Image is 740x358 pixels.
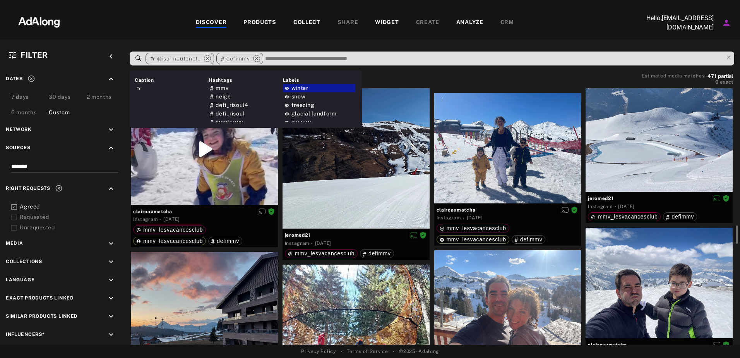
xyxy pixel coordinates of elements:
[107,276,115,284] i: keyboard_arrow_down
[500,18,514,28] div: CRM
[107,312,115,321] i: keyboard_arrow_down
[347,348,388,355] a: Terms of Service
[216,93,231,100] span: neige
[6,127,32,132] span: Network
[437,207,579,213] span: claireaumatcha
[291,93,306,100] span: snow
[711,194,723,202] button: Disable diffusion on this media
[515,237,543,242] div: defimmv
[216,85,228,91] span: mmv
[283,101,355,109] div: freezing
[416,18,439,28] div: CREATE
[447,236,506,243] span: mmv_lesvacancesclub
[209,109,281,118] div: defi_risoul
[375,18,399,28] div: WIDGET
[437,214,461,221] div: Instagram
[196,18,227,28] div: DISCOVER
[87,93,112,102] div: 2 months
[311,240,313,246] span: ·
[408,231,420,239] button: Disable diffusion on this media
[420,232,427,238] span: Rights agreed
[6,277,35,282] span: Language
[291,85,308,91] span: winter
[463,215,465,221] span: ·
[136,238,203,244] div: mmv_lesvacancesclub
[6,145,31,150] span: Sources
[209,92,281,101] div: neige
[598,213,658,220] span: mmv_lesvacancesclub
[285,232,427,239] span: jeromed21
[301,348,336,355] a: Privacy Policy
[291,102,315,108] span: freezing
[216,110,245,116] span: defi_risoul
[456,18,483,28] div: ANALYZE
[701,321,740,358] iframe: Chat Widget
[288,251,355,256] div: mmv_lesvacancesclub
[291,119,311,125] span: ice cap
[107,258,115,266] i: keyboard_arrow_down
[209,84,281,92] div: mmv
[5,10,73,33] img: 63233d7d88ed69de3c212112c67096b6.png
[6,76,23,81] span: Dates
[283,84,355,92] div: winter
[253,55,260,62] i: close
[615,203,617,210] span: ·
[21,50,48,60] span: Filter
[588,203,612,210] div: Instagram
[283,117,355,126] div: ice cap
[723,195,730,201] span: Rights agreed
[107,239,115,248] i: keyboard_arrow_down
[107,75,115,83] i: keyboard_arrow_up
[393,348,395,355] span: •
[283,92,355,101] div: snow
[209,101,281,109] div: defi_risoul4
[143,227,203,233] span: mmv_lesvacancesclub
[467,215,483,220] time: 2025-04-10T07:14:05.000Z
[20,213,118,221] div: Requested
[440,225,506,231] div: mmv_lesvacancesclub
[559,206,571,214] button: Enable diffusion on this media
[11,108,37,118] div: 6 months
[217,238,239,244] span: defimmv
[447,225,506,231] span: mmv_lesvacancesclub
[107,126,115,134] i: keyboard_arrow_down
[520,236,543,243] span: defimmv
[49,108,70,118] div: Custom
[107,294,115,303] i: keyboard_arrow_down
[221,53,250,64] div: defimmv
[107,144,115,152] i: keyboard_arrow_up
[720,16,733,29] button: Account settings
[591,214,658,219] div: mmv_lesvacancesclub
[715,79,718,85] span: 0
[107,184,115,193] i: keyboard_arrow_up
[136,227,203,232] div: mmv_lesvacancesclub
[157,55,201,62] span: @isa moutenet_
[666,214,694,219] div: defimmv
[707,73,716,79] span: 471
[11,93,29,102] div: 7 days
[204,55,211,62] i: close
[399,348,439,355] span: © 2025 - Adalong
[707,74,733,78] button: 471partial
[216,102,248,108] span: defi_risoul4
[636,14,714,32] p: Hello, [EMAIL_ADDRESS][DOMAIN_NAME]
[150,53,201,64] div: @isa moutenet_
[315,241,331,246] time: 2025-04-10T18:08:00.000Z
[256,207,268,215] button: Enable diffusion on this media
[107,52,115,61] i: keyboard_arrow_left
[211,238,239,244] div: defimmv
[209,117,281,126] div: montagne
[20,203,118,211] div: Agreed
[363,251,391,256] div: defimmv
[341,348,343,355] span: •
[368,250,391,256] span: defimmv
[337,18,358,28] div: SHARE
[6,186,50,191] span: Right Requests
[107,330,115,339] i: keyboard_arrow_down
[20,224,118,232] div: Unrequested
[6,295,74,301] span: Exact Products Linked
[283,77,355,84] div: Labels
[49,93,70,102] div: 30 days
[285,240,309,247] div: Instagram
[243,18,276,28] div: PRODUCTS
